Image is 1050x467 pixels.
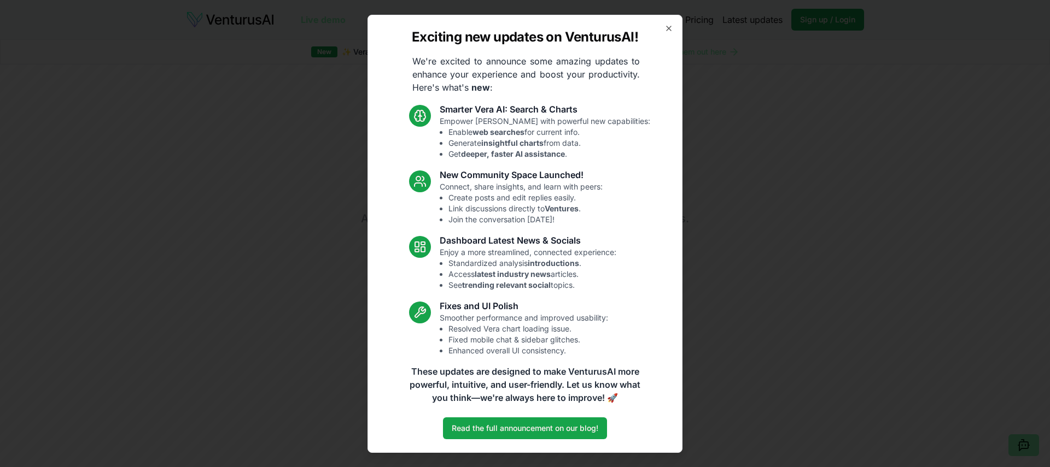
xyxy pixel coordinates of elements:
strong: new [471,82,490,93]
li: Standardized analysis . [448,258,616,269]
p: Smoother performance and improved usability: [440,312,608,356]
p: We're excited to announce some amazing updates to enhance your experience and boost your producti... [404,55,649,94]
li: Access articles. [448,269,616,280]
li: Enable for current info. [448,127,650,138]
li: See topics. [448,280,616,291]
h2: Exciting new updates on VenturusAI! [412,28,638,46]
strong: insightful charts [481,138,544,147]
strong: introductions [528,258,579,268]
li: Get . [448,149,650,159]
h3: Smarter Vera AI: Search & Charts [440,103,650,116]
strong: web searches [472,127,524,137]
h3: Dashboard Latest News & Socials [440,234,616,247]
li: Resolved Vera chart loading issue. [448,323,608,334]
li: Enhanced overall UI consistency. [448,345,608,356]
li: Link discussions directly to . [448,203,603,214]
strong: trending relevant social [462,280,551,289]
h3: New Community Space Launched! [440,168,603,181]
strong: latest industry news [475,269,551,279]
li: Generate from data. [448,138,650,149]
p: Empower [PERSON_NAME] with powerful new capabilities: [440,116,650,159]
li: Create posts and edit replies easily. [448,192,603,203]
h3: Fixes and UI Polish [440,299,608,312]
strong: Ventures [545,204,579,213]
p: Connect, share insights, and learn with peers: [440,181,603,225]
p: These updates are designed to make VenturusAI more powerful, intuitive, and user-friendly. Let us... [402,365,647,404]
a: Read the full announcement on our blog! [443,417,607,439]
strong: deeper, faster AI assistance [461,149,565,158]
li: Join the conversation [DATE]! [448,214,603,225]
p: Enjoy a more streamlined, connected experience: [440,247,616,291]
li: Fixed mobile chat & sidebar glitches. [448,334,608,345]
